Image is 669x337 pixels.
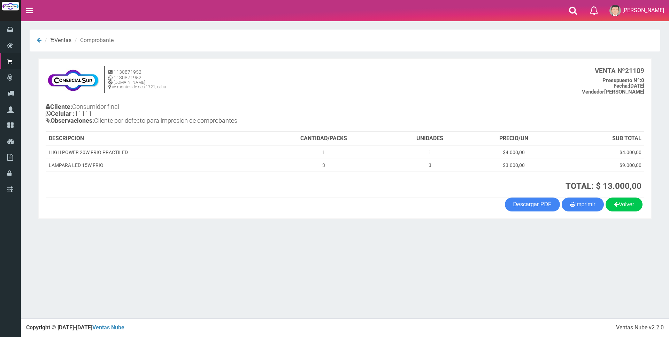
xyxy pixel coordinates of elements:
td: 1 [258,146,389,159]
b: Celular : [46,110,75,117]
td: $9.000,00 [557,159,644,171]
div: Ventas Nube v2.2.0 [616,324,664,332]
strong: Presupuesto Nº: [602,77,641,83]
th: SUB TOTAL [557,132,644,146]
td: 3 [258,159,389,171]
th: DESCRIPCION [46,132,258,146]
strong: Fecha: [614,83,629,89]
li: Ventas [43,37,71,45]
strong: Vendedor [582,89,604,95]
img: User Image [609,5,621,16]
h4: Consumidor final 11111 Cliente por defecto para impresion de comprobantes [46,102,345,127]
b: Observaciones: [46,117,94,124]
td: HIGH POWER 20W FRIO PRACTILED [46,146,258,159]
strong: VENTA Nº [595,67,625,75]
b: [DATE] [614,83,644,89]
td: 1 [389,146,470,159]
button: Imprimir [562,198,604,211]
a: Volver [606,198,643,211]
img: f695dc5f3a855ddc19300c990e0c55a2.jpg [46,66,100,94]
b: Cliente: [46,103,72,110]
b: 0 [602,77,644,83]
th: PRECIO/UN [470,132,557,146]
th: UNIDADES [389,132,470,146]
strong: Copyright © [DATE]-[DATE] [26,324,124,331]
a: Descargar PDF [505,198,560,211]
td: 3 [389,159,470,171]
td: LAMPARA LED 15W FRIO [46,159,258,171]
img: Logo grande [2,2,19,10]
a: Ventas Nube [92,324,124,331]
b: [PERSON_NAME] [582,89,644,95]
td: $3.000,00 [470,159,557,171]
strong: TOTAL: $ 13.000,00 [566,181,641,191]
li: Comprobante [73,37,114,45]
th: CANTIDAD/PACKS [258,132,389,146]
h5: 1130871952 1130871952 [108,70,166,80]
td: $4.000,00 [557,146,644,159]
b: 21109 [595,67,644,75]
td: $4.000,00 [470,146,557,159]
span: [PERSON_NAME] [622,7,664,14]
h6: [DOMAIN_NAME] av montes de oca 1721, caba [108,80,166,89]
